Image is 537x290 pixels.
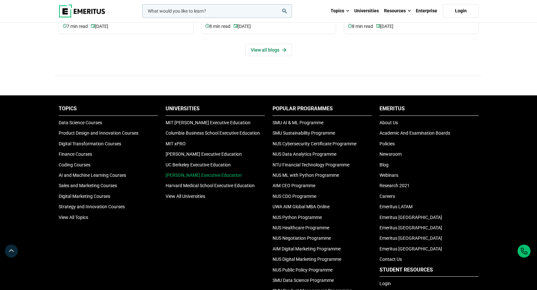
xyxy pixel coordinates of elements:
[379,225,442,230] a: Emeritus [GEOGRAPHIC_DATA]
[379,236,442,241] a: Emeritus [GEOGRAPHIC_DATA]
[273,278,334,283] a: SMU Data Science Programme
[348,23,376,30] p: 8 min read
[234,23,251,30] p: [DATE]
[376,24,380,28] img: video-views
[379,204,413,209] a: Emeritus LATAM
[59,141,121,146] a: Digital Transformation Courses
[59,215,88,220] a: View All Topics
[59,183,117,188] a: Sales and Marketing Courses
[234,24,238,28] img: video-views
[63,24,67,28] img: video-views
[379,257,402,262] a: Contact Us
[379,173,398,178] a: Webinars
[142,4,292,18] input: woocommerce-product-search-field-0
[273,151,336,157] a: NUS Data Analytics Programme
[91,23,108,30] p: [DATE]
[379,162,389,167] a: Blog
[273,236,331,241] a: NUS Negotiation Programme
[273,267,333,272] a: NUS Public Policy Programme
[273,215,322,220] a: NUS Python Programme
[59,120,102,125] a: Data Science Courses
[379,141,395,146] a: Policies
[379,120,398,125] a: About Us
[166,173,242,178] a: [PERSON_NAME] Executive Education
[59,151,92,157] a: Finance Courses
[379,130,450,136] a: Academic And Examination Boards
[205,23,234,30] p: 8 min read
[166,130,260,136] a: Columbia Business School Executive Education
[273,162,349,167] a: NTU Financial Technology Programme
[379,215,442,220] a: Emeritus [GEOGRAPHIC_DATA]
[376,23,393,30] p: [DATE]
[379,246,442,251] a: Emeritus [GEOGRAPHIC_DATA]
[273,204,330,209] a: UWA AIM Global MBA Online
[59,194,110,199] a: Digital Marketing Courses
[273,173,339,178] a: NUS ML with Python Programme
[273,194,316,199] a: NUS CDO Programme
[273,183,315,188] a: AIM CEO Programme
[348,24,352,28] img: video-views
[273,130,335,136] a: SMU Sustainability Programme
[282,48,286,52] img: View all articles
[273,120,323,125] a: SMU AI & ML Programme
[166,151,242,157] a: [PERSON_NAME] Executive Education
[59,204,125,209] a: Strategy and Innovation Courses
[379,183,410,188] a: Research 2021
[59,173,126,178] a: AI and Machine Learning Courses
[166,141,186,146] a: MIT xPRO
[443,4,479,18] a: Login
[273,257,341,262] a: NUS Digital Marketing Programme
[379,281,391,286] a: Login
[59,130,138,136] a: Product Design and Innovation Courses
[379,151,402,157] a: Newsroom
[166,120,251,125] a: MIT [PERSON_NAME] Executive Education
[379,194,395,199] a: Careers
[166,194,205,199] a: View All Universities
[273,141,356,146] a: NUS Cybersecurity Certificate Programme
[273,225,329,230] a: NUS Healthcare Programme
[59,162,90,167] a: Coding Courses
[166,183,255,188] a: Harvard Medical School Executive Education
[273,246,341,251] a: AIM Digital Marketing Programme
[166,162,231,167] a: UC Berkeley Executive Education
[91,24,95,28] img: video-views
[63,23,91,30] p: 7 min read
[205,24,209,28] img: video-views
[245,44,292,56] a: View all blogs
